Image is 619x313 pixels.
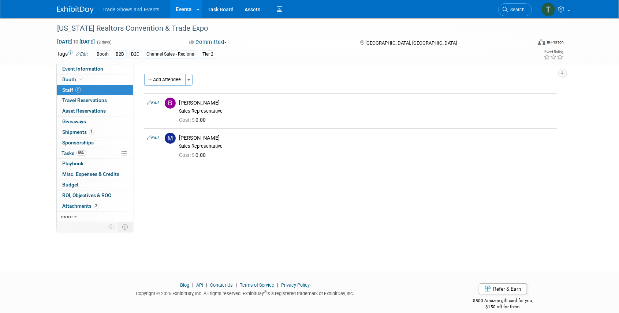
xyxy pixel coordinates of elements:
[57,64,133,74] a: Event Information
[57,6,94,14] img: ExhibitDay
[508,7,525,12] span: Search
[63,171,120,177] span: Misc. Expenses & Credits
[114,50,127,58] div: B2B
[57,148,133,159] a: Tasks88%
[63,129,94,135] span: Shipments
[264,290,266,294] sup: ®
[97,40,112,45] span: (2 days)
[62,150,86,156] span: Tasks
[57,117,133,127] a: Giveaways
[179,152,196,158] span: Cost: $
[57,85,133,95] a: Staff2
[210,282,233,288] a: Contact Us
[80,77,83,81] i: Booth reservation complete
[444,304,562,310] div: $150 off for them.
[63,192,112,198] span: ROI, Objectives & ROO
[57,289,433,297] div: Copyright © 2025 ExhibitDay, Inc. All rights reserved. ExhibitDay is a registered trademark of Ex...
[73,39,80,45] span: to
[57,50,88,59] td: Tags
[240,282,274,288] a: Terms of Service
[55,22,521,35] div: [US_STATE] Realtors Convention & Trade Expo
[165,133,176,144] img: M.jpg
[180,282,189,288] a: Blog
[63,118,86,124] span: Giveaways
[544,50,563,54] div: Event Rating
[179,117,209,123] span: 0.00
[57,138,133,148] a: Sponsorships
[147,100,159,105] a: Edit
[63,66,104,72] span: Event Information
[234,282,239,288] span: |
[179,152,209,158] span: 0.00
[547,39,564,45] div: In-Person
[201,50,216,58] div: Tier 2
[77,150,86,156] span: 88%
[63,203,99,209] span: Attachments
[63,182,79,188] span: Budget
[179,135,554,142] div: [PERSON_NAME]
[275,282,280,288] span: |
[76,52,88,57] a: Edit
[61,214,73,219] span: more
[57,180,133,190] a: Budget
[57,191,133,201] a: ROI, Objectives & ROO
[57,127,133,137] a: Shipments1
[190,282,195,288] span: |
[89,129,94,135] span: 1
[541,3,555,16] img: Tiff Wagner
[179,143,554,149] div: Sales Representative
[63,76,85,82] span: Booth
[281,282,310,288] a: Privacy Policy
[144,74,186,86] button: Add Attendee
[145,50,198,58] div: Channel Sales - Regional
[489,38,564,49] div: Event Format
[57,38,96,45] span: [DATE] [DATE]
[147,135,159,140] a: Edit
[75,87,81,93] span: 2
[179,99,554,106] div: [PERSON_NAME]
[186,38,230,46] button: Committed
[95,50,111,58] div: Booth
[118,222,133,231] td: Toggle Event Tabs
[63,161,84,166] span: Playbook
[444,293,562,310] div: $500 Amazon gift card for you,
[57,212,133,222] a: more
[63,87,81,93] span: Staff
[57,159,133,169] a: Playbook
[204,282,209,288] span: |
[102,7,160,12] span: Trade Shows and Events
[57,75,133,85] a: Booth
[179,108,554,114] div: Sales Representative
[538,39,545,45] img: Format-Inperson.png
[63,108,106,114] span: Asset Reservations
[179,117,196,123] span: Cost: $
[365,40,457,46] span: [GEOGRAPHIC_DATA], [GEOGRAPHIC_DATA]
[498,3,532,16] a: Search
[165,98,176,109] img: B.jpg
[94,203,99,208] span: 2
[63,97,107,103] span: Travel Reservations
[196,282,203,288] a: API
[105,222,118,231] td: Personalize Event Tab Strip
[57,106,133,116] a: Asset Reservations
[63,140,94,146] span: Sponsorships
[57,169,133,180] a: Misc. Expenses & Credits
[57,95,133,106] a: Travel Reservations
[479,283,527,294] a: Refer & Earn
[129,50,142,58] div: B2C
[57,201,133,211] a: Attachments2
